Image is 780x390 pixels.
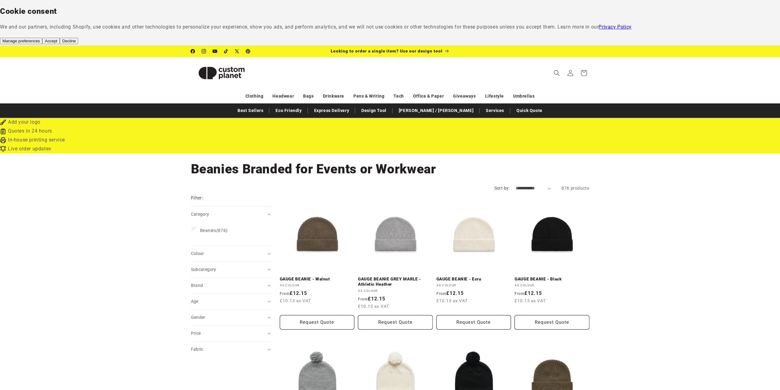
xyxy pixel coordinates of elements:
a: Office & Paper [413,91,444,102]
a: Services [483,105,507,116]
a: Quick Quote [513,105,546,116]
a: Looking to order a single item? Use our design tool [331,45,450,57]
summary: Subcategory (0 selected) [191,262,271,277]
a: Umbrellas [513,91,535,102]
span: Subcategory [191,267,216,272]
span: Manage preferences [2,39,40,43]
a: GAUGE BEANIE - Black [515,276,589,282]
a: [PERSON_NAME] / [PERSON_NAME] [396,105,477,116]
a: Pens & Writing [353,91,384,102]
a: Headwear [272,91,294,102]
: Request Quote [280,315,355,330]
summary: Price [191,326,271,341]
a: GAUGE BEANIE - Walnut [280,276,355,282]
img: Custom Planet [191,59,252,87]
a: Express Delivery [311,105,352,116]
span: Fabric [191,347,204,352]
: Request Quote [436,315,511,330]
button: Decline [60,38,78,44]
summary: Brand (0 selected) [191,278,271,293]
summary: Colour (0 selected) [191,246,271,261]
a: Privacy Policy [599,24,631,30]
a: Giveaways [453,91,476,102]
span: Colour [191,251,204,256]
: Request Quote [515,315,589,330]
summary: Age (0 selected) [191,294,271,309]
a: Tech [394,91,404,102]
summary: Category (0 selected) [191,207,271,222]
span: (876) [200,227,228,234]
span: Category [191,212,209,217]
a: GAUGE BEANIE - Ecru [436,276,511,282]
span: 876 products [561,186,589,191]
a: Design Tool [358,105,390,116]
span: Age [191,299,199,304]
a: Eco Friendly [272,105,305,116]
h2: Filter: [191,195,204,202]
span: Gender [191,315,205,320]
a: Drinkware [323,91,344,102]
a: Lifestyle [485,91,504,102]
span: Price [191,331,201,336]
summary: Gender (0 selected) [191,310,271,325]
a: GAUGE BEANIE GREY MARLE - Athletic Heather [358,276,433,287]
summary: Search [550,66,564,80]
div: Announcement [331,45,450,57]
a: Best Sellers [234,105,266,116]
a: Custom Planet [188,57,254,89]
a: Bags [303,91,314,102]
span: Looking to order a single item? Use our design tool [331,48,443,53]
span: Brand [191,283,203,288]
span: Beanies [200,228,216,233]
label: Sort by: [494,186,510,191]
a: Clothing [245,91,264,102]
h1: Beanies Branded for Events or Workwear [191,161,589,177]
summary: Fabric (0 selected) [191,342,271,357]
button: Accept [42,38,60,44]
: Request Quote [358,315,433,330]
